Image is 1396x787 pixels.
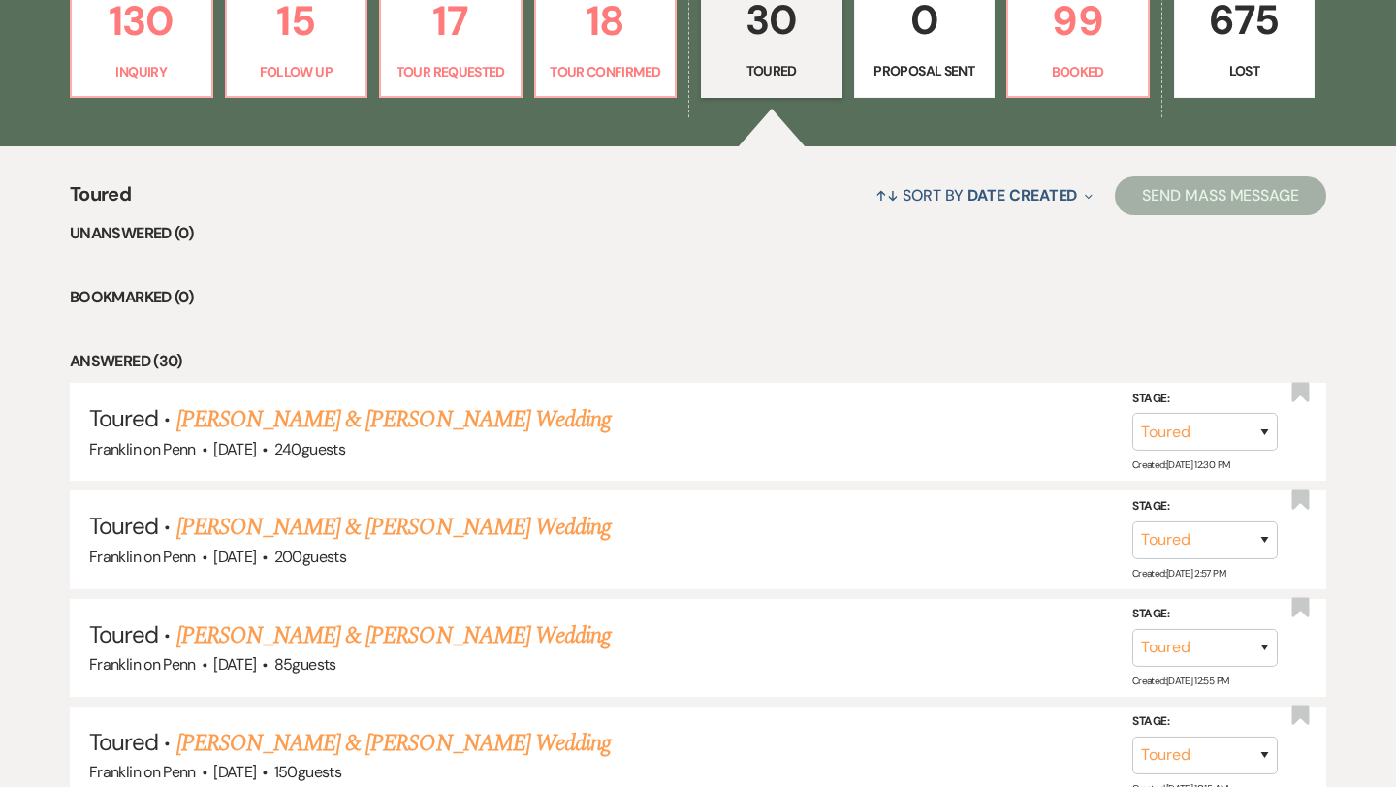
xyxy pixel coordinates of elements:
[89,762,196,782] span: Franklin on Penn
[274,762,341,782] span: 150 guests
[867,60,983,81] p: Proposal Sent
[176,726,611,761] a: [PERSON_NAME] & [PERSON_NAME] Wedding
[70,179,131,221] span: Toured
[176,510,611,545] a: [PERSON_NAME] & [PERSON_NAME] Wedding
[213,654,256,675] span: [DATE]
[1132,675,1228,687] span: Created: [DATE] 12:55 PM
[213,762,256,782] span: [DATE]
[1132,711,1278,733] label: Stage:
[89,403,158,433] span: Toured
[89,654,196,675] span: Franklin on Penn
[213,439,256,459] span: [DATE]
[83,61,200,82] p: Inquiry
[274,439,345,459] span: 240 guests
[1132,458,1229,471] span: Created: [DATE] 12:30 PM
[393,61,509,82] p: Tour Requested
[868,170,1100,221] button: Sort By Date Created
[70,221,1326,246] li: Unanswered (0)
[1132,496,1278,518] label: Stage:
[875,185,899,205] span: ↑↓
[89,439,196,459] span: Franklin on Penn
[89,727,158,757] span: Toured
[714,60,830,81] p: Toured
[548,61,664,82] p: Tour Confirmed
[1132,604,1278,625] label: Stage:
[1020,61,1136,82] p: Booked
[213,547,256,567] span: [DATE]
[176,618,611,653] a: [PERSON_NAME] & [PERSON_NAME] Wedding
[70,285,1326,310] li: Bookmarked (0)
[968,185,1077,205] span: Date Created
[1132,389,1278,410] label: Stage:
[1187,60,1303,81] p: Lost
[274,547,346,567] span: 200 guests
[70,349,1326,374] li: Answered (30)
[89,511,158,541] span: Toured
[238,61,355,82] p: Follow Up
[89,547,196,567] span: Franklin on Penn
[1115,176,1326,215] button: Send Mass Message
[1132,567,1225,580] span: Created: [DATE] 2:57 PM
[274,654,336,675] span: 85 guests
[89,619,158,649] span: Toured
[176,402,611,437] a: [PERSON_NAME] & [PERSON_NAME] Wedding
